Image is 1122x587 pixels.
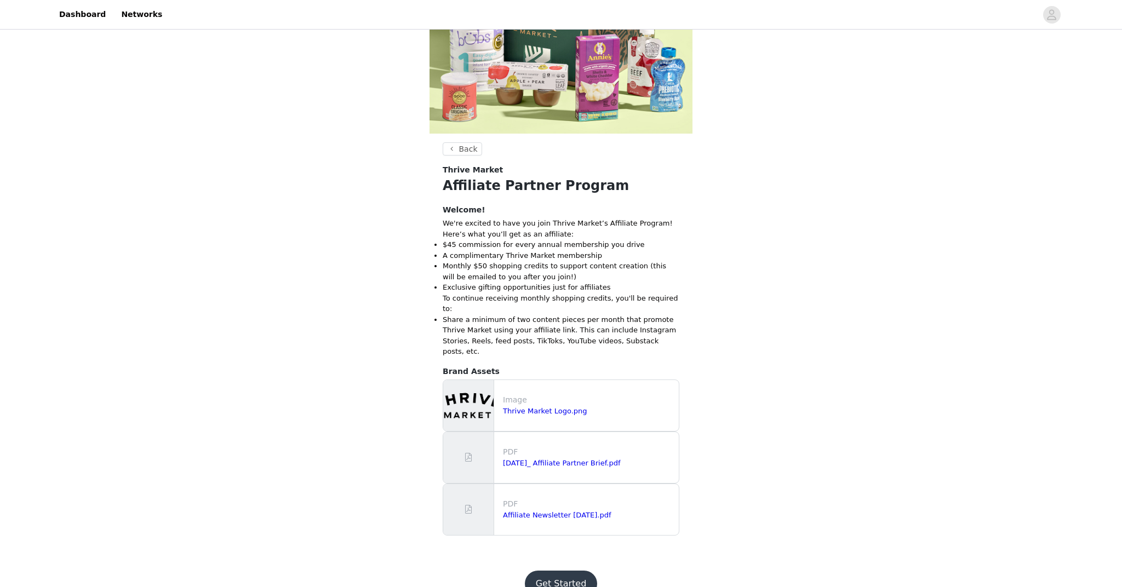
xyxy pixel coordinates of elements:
h1: Affiliate Partner Program [443,176,679,195]
a: Dashboard [53,2,112,27]
a: Affiliate Newsletter [DATE].pdf [503,511,611,519]
p: To continue receiving monthly shopping credits, you'll be required to: [443,293,679,314]
li: $45 commission for every annual membership you drive [443,239,679,250]
h4: Welcome! [443,204,679,216]
li: Exclusive gifting opportunities just for affiliates [443,282,679,293]
h4: Brand Assets [443,366,679,377]
p: PDF [503,446,674,458]
p: Image [503,394,674,406]
span: Thrive Market [443,164,503,176]
a: [DATE]_ Affiliate Partner Brief.pdf [503,459,621,467]
img: file [443,380,494,431]
a: Thrive Market Logo.png [503,407,587,415]
p: We're excited to have you join Thrive Market’s Affiliate Program! Here’s what you’ll get as an af... [443,218,679,239]
p: PDF [503,498,674,510]
li: A complimentary Thrive Market membership [443,250,679,261]
div: avatar [1046,6,1057,24]
li: Share a minimum of two content pieces per month that promote Thrive Market using your affiliate l... [443,314,679,357]
a: Networks [115,2,169,27]
button: Back [443,142,482,156]
li: Monthly $50 shopping credits to support content creation (this will be emailed to you after you j... [443,261,679,282]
